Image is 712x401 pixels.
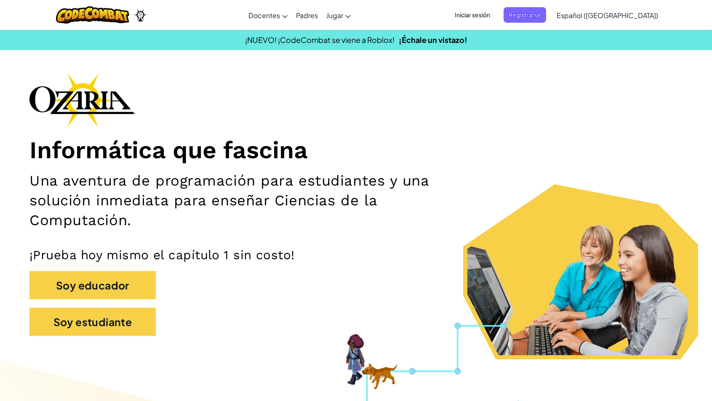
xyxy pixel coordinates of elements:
[29,135,683,165] h1: Informática que fascina
[326,11,343,20] span: Jugar
[29,308,156,336] button: Soy estudiante
[557,11,658,20] span: Español ([GEOGRAPHIC_DATA])
[292,4,322,27] a: Padres
[248,11,280,20] span: Docentes
[29,271,156,299] button: Soy educador
[245,35,395,45] span: ¡NUEVO! ¡CodeCombat se viene a Roblox!
[450,7,495,23] button: Iniciar sesión
[322,4,355,27] a: Jugar
[399,35,467,45] a: ¡Échale un vistazo!
[29,73,135,127] img: Ozaria branding logo
[244,4,292,27] a: Docentes
[29,171,467,230] h2: Una aventura de programación para estudiantes y una solución inmediata para enseñar Ciencias de l...
[133,9,147,21] img: Ozaria
[56,6,130,24] img: CodeCombat logo
[504,7,546,23] button: Registrarse
[552,4,662,27] a: Español ([GEOGRAPHIC_DATA])
[29,247,683,263] p: ¡Prueba hoy mismo el capítulo 1 sin costo!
